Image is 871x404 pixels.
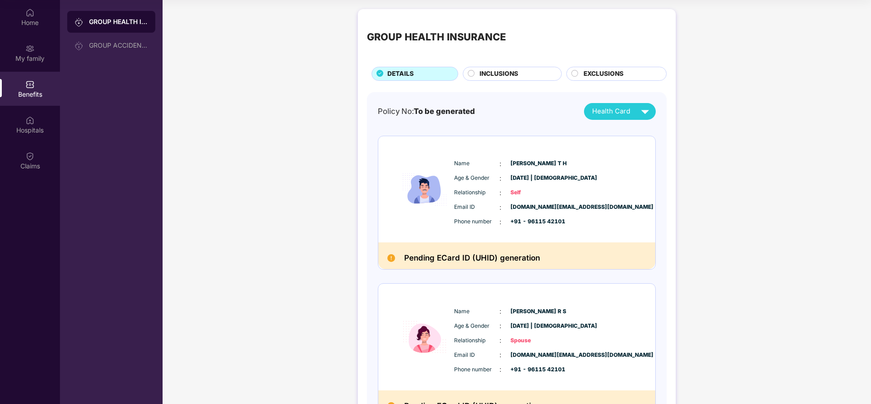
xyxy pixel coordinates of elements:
[592,106,630,117] span: Health Card
[637,103,653,119] img: svg+xml;base64,PHN2ZyB4bWxucz0iaHR0cDovL3d3dy53My5vcmcvMjAwMC9zdmciIHZpZXdCb3g9IjAgMCAyNCAyNCIgd2...
[510,188,556,197] span: Self
[89,17,148,26] div: GROUP HEALTH INSURANCE
[454,336,500,345] span: Relationship
[89,42,148,49] div: GROUP ACCIDENTAL INSURANCE
[397,145,452,234] img: icon
[500,173,501,183] span: :
[25,44,35,53] img: svg+xml;base64,PHN2ZyB3aWR0aD0iMjAiIGhlaWdodD0iMjAiIHZpZXdCb3g9IjAgMCAyMCAyMCIgZmlsbD0ibm9uZSIgeG...
[500,335,501,345] span: :
[510,365,556,374] span: +91 - 96115 42101
[500,321,501,331] span: :
[500,188,501,198] span: :
[74,18,84,27] img: svg+xml;base64,PHN2ZyB3aWR0aD0iMjAiIGhlaWdodD0iMjAiIHZpZXdCb3g9IjAgMCAyMCAyMCIgZmlsbD0ibm9uZSIgeG...
[454,351,500,360] span: Email ID
[25,80,35,89] img: svg+xml;base64,PHN2ZyBpZD0iQmVuZWZpdHMiIHhtbG5zPSJodHRwOi8vd3d3LnczLm9yZy8yMDAwL3N2ZyIgd2lkdGg9Ij...
[510,322,556,330] span: [DATE] | [DEMOGRAPHIC_DATA]
[510,336,556,345] span: Spouse
[387,254,395,262] img: Pending
[454,322,500,330] span: Age & Gender
[25,116,35,125] img: svg+xml;base64,PHN2ZyBpZD0iSG9zcGl0YWxzIiB4bWxucz0iaHR0cDovL3d3dy53My5vcmcvMjAwMC9zdmciIHdpZHRoPS...
[480,69,518,79] span: INCLUSIONS
[510,307,556,316] span: [PERSON_NAME] R S
[378,105,475,117] div: Policy No:
[454,307,500,316] span: Name
[510,159,556,168] span: [PERSON_NAME] T H
[500,350,501,360] span: :
[454,159,500,168] span: Name
[454,365,500,374] span: Phone number
[367,29,506,44] div: GROUP HEALTH INSURANCE
[454,188,500,197] span: Relationship
[397,293,452,381] img: icon
[454,203,500,212] span: Email ID
[74,41,84,50] img: svg+xml;base64,PHN2ZyB3aWR0aD0iMjAiIGhlaWdodD0iMjAiIHZpZXdCb3g9IjAgMCAyMCAyMCIgZmlsbD0ibm9uZSIgeG...
[510,174,556,182] span: [DATE] | [DEMOGRAPHIC_DATA]
[500,217,501,227] span: :
[500,159,501,169] span: :
[25,152,35,161] img: svg+xml;base64,PHN2ZyBpZD0iQ2xhaW0iIHhtbG5zPSJodHRwOi8vd3d3LnczLm9yZy8yMDAwL3N2ZyIgd2lkdGg9IjIwIi...
[25,8,35,17] img: svg+xml;base64,PHN2ZyBpZD0iSG9tZSIgeG1sbnM9Imh0dHA6Ly93d3cudzMub3JnLzIwMDAvc3ZnIiB3aWR0aD0iMjAiIG...
[500,365,501,374] span: :
[584,69,624,79] span: EXCLUSIONS
[500,202,501,212] span: :
[500,306,501,316] span: :
[454,174,500,182] span: Age & Gender
[510,351,556,360] span: [DOMAIN_NAME][EMAIL_ADDRESS][DOMAIN_NAME]
[584,103,656,120] button: Health Card
[454,217,500,226] span: Phone number
[510,217,556,226] span: +91 - 96115 42101
[404,251,540,265] h2: Pending ECard ID (UHID) generation
[510,203,556,212] span: [DOMAIN_NAME][EMAIL_ADDRESS][DOMAIN_NAME]
[414,107,475,116] span: To be generated
[387,69,414,79] span: DETAILS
